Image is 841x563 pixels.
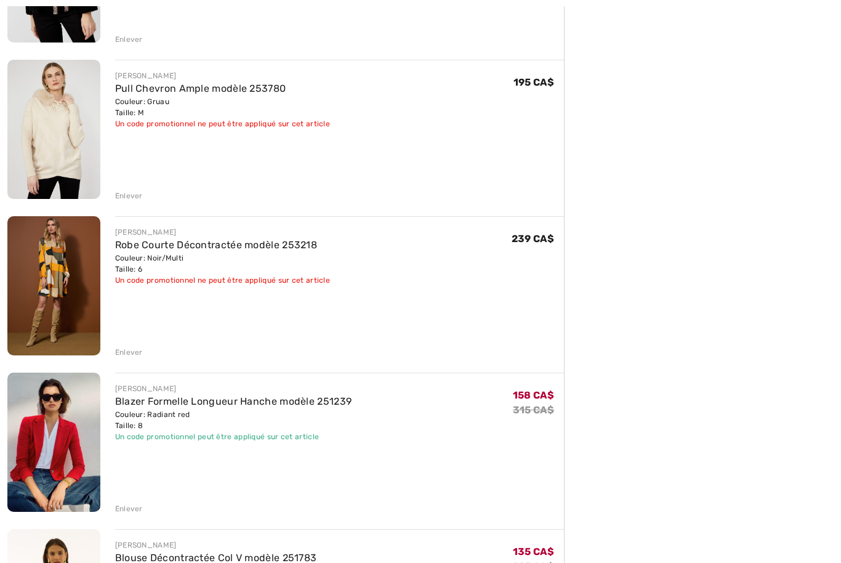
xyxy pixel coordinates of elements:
[115,347,143,358] div: Enlever
[115,227,330,238] div: [PERSON_NAME]
[7,217,100,356] img: Robe Courte Décontractée modèle 253218
[115,504,143,515] div: Enlever
[115,83,286,95] a: Pull Chevron Ample modèle 253780
[115,191,143,202] div: Enlever
[7,60,100,200] img: Pull Chevron Ample modèle 253780
[115,432,352,443] div: Un code promotionnel peut être appliqué sur cet article
[115,71,330,82] div: [PERSON_NAME]
[115,240,317,251] a: Robe Courte Décontractée modèle 253218
[513,546,554,558] span: 135 CA$
[7,373,100,512] img: Blazer Formelle Longueur Hanche modèle 251239
[115,34,143,46] div: Enlever
[115,119,330,130] div: Un code promotionnel ne peut être appliqué sur cet article
[513,405,554,416] s: 315 CA$
[115,540,320,551] div: [PERSON_NAME]
[115,396,352,408] a: Blazer Formelle Longueur Hanche modèle 251239
[115,410,352,432] div: Couleur: Radiant red Taille: 8
[512,233,554,245] span: 239 CA$
[115,253,330,275] div: Couleur: Noir/Multi Taille: 6
[513,390,554,402] span: 158 CA$
[115,97,330,119] div: Couleur: Gruau Taille: M
[115,384,352,395] div: [PERSON_NAME]
[513,77,554,89] span: 195 CA$
[115,275,330,286] div: Un code promotionnel ne peut être appliqué sur cet article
